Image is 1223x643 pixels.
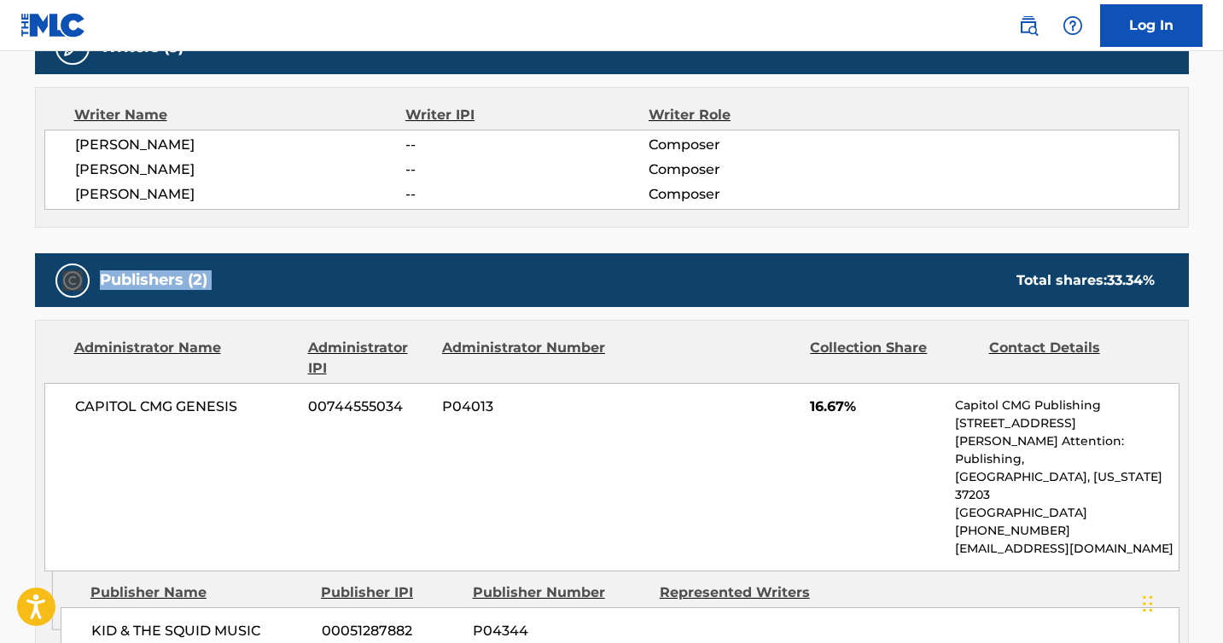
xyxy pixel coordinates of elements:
span: 33.34 % [1107,272,1155,288]
div: Help [1056,9,1090,43]
div: Writer Name [74,105,406,125]
div: Collection Share [810,338,975,379]
iframe: Chat Widget [1138,561,1223,643]
div: Administrator Number [442,338,608,379]
div: Total shares: [1016,270,1155,291]
span: Composer [649,135,870,155]
span: P04013 [442,397,608,417]
a: Public Search [1011,9,1045,43]
span: [PERSON_NAME] [75,159,406,180]
span: Composer [649,159,870,180]
div: Publisher Number [473,582,647,603]
span: -- [405,184,648,205]
p: [GEOGRAPHIC_DATA], [US_STATE] 37203 [955,468,1178,504]
a: Log In [1100,4,1203,47]
span: KID & THE SQUID MUSIC [91,621,309,641]
img: MLC Logo [20,13,86,38]
h5: Publishers (2) [100,270,207,290]
span: 00744555034 [308,397,429,417]
p: [STREET_ADDRESS][PERSON_NAME] Attention: Publishing, [955,414,1178,468]
span: CAPITOL CMG GENESIS [75,397,296,417]
img: help [1063,15,1083,36]
span: P04344 [473,621,647,641]
span: 00051287882 [322,621,460,641]
p: Capitol CMG Publishing [955,397,1178,414]
span: [PERSON_NAME] [75,184,406,205]
div: Represented Writers [660,582,834,603]
p: [GEOGRAPHIC_DATA] [955,504,1178,522]
span: 16.67% [810,397,942,417]
span: [PERSON_NAME] [75,135,406,155]
div: Writer IPI [405,105,649,125]
span: -- [405,135,648,155]
img: Publishers [62,270,83,291]
span: Composer [649,184,870,205]
div: Administrator Name [74,338,295,379]
div: Drag [1143,578,1153,629]
div: Publisher IPI [321,582,460,603]
img: search [1018,15,1039,36]
div: Publisher Name [90,582,308,603]
p: [PHONE_NUMBER] [955,522,1178,540]
div: Administrator IPI [308,338,429,379]
span: -- [405,159,648,180]
p: [EMAIL_ADDRESS][DOMAIN_NAME] [955,540,1178,558]
div: Writer Role [649,105,870,125]
div: Contact Details [989,338,1155,379]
